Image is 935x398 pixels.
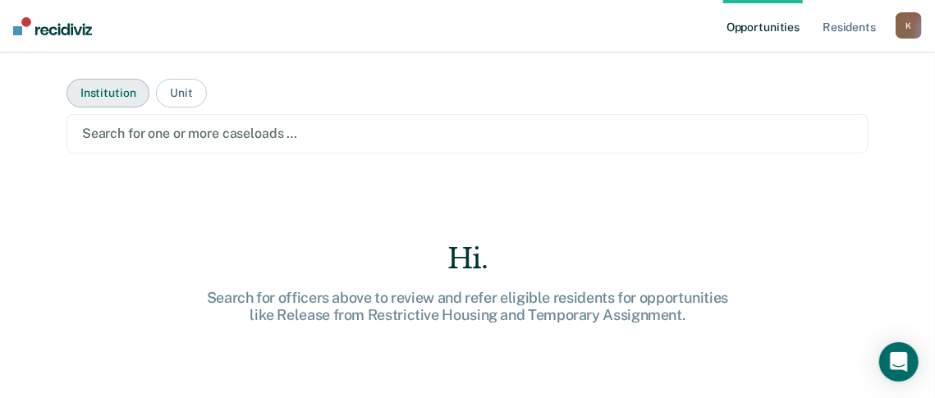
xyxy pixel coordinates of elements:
button: Unit [156,79,206,108]
div: Open Intercom Messenger [879,342,919,382]
div: Search for officers above to review and refer eligible residents for opportunities like Release f... [205,289,731,324]
button: Institution [66,79,149,108]
img: Recidiviz [13,17,92,35]
button: K [896,12,922,39]
div: Hi. [205,242,731,276]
